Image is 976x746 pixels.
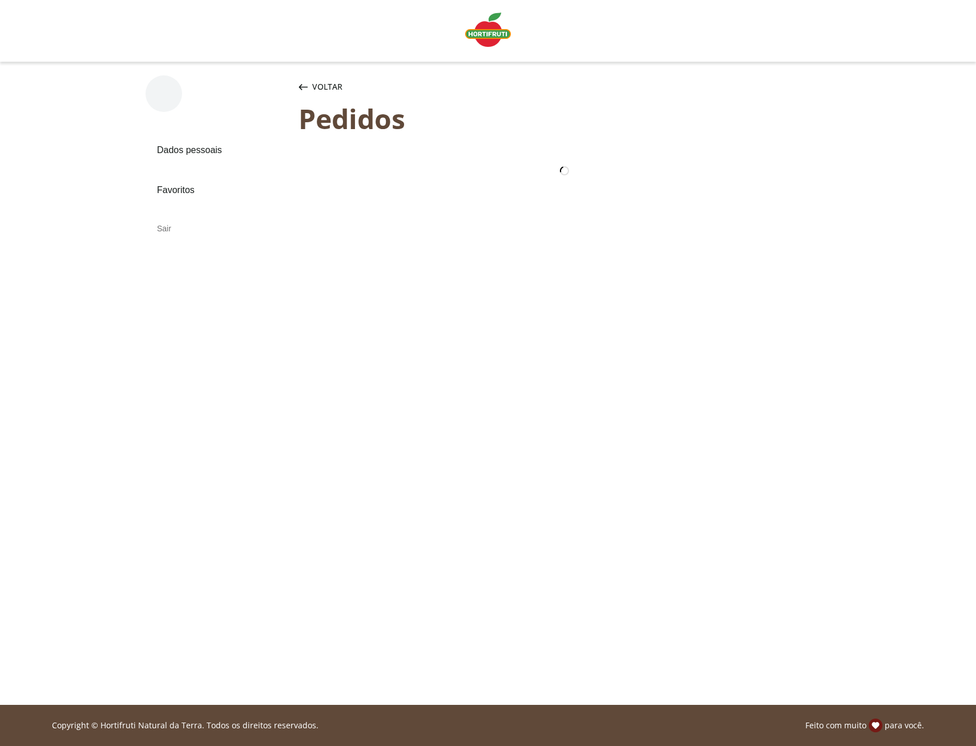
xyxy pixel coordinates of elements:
[52,720,318,731] p: Copyright © Hortifruti Natural da Terra. Todos os direitos reservados.
[299,103,830,134] div: Pedidos
[296,75,345,98] button: Voltar
[560,166,569,175] img: loader
[312,81,342,93] span: Voltar
[805,719,924,732] p: Feito com muito para você.
[461,8,515,54] a: Logo
[146,175,289,206] a: Favoritos
[5,719,971,732] div: Linha de sessão
[146,215,289,242] div: Sair
[146,135,289,166] a: Dados pessoais
[869,719,882,732] img: amor
[465,13,511,47] img: Logo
